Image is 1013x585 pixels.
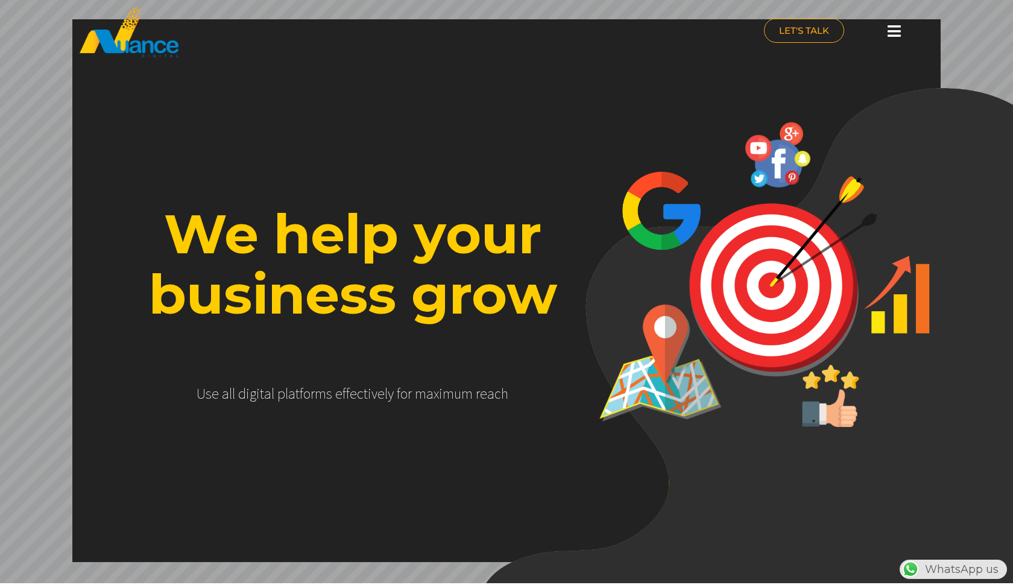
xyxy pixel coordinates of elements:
[364,385,368,402] div: t
[480,385,487,402] div: e
[232,385,235,402] div: l
[443,385,454,402] div: m
[900,560,1007,579] div: WhatsApp us
[426,385,434,402] div: a
[115,204,590,324] rs-layer: We help your business grow
[400,385,408,402] div: o
[238,385,246,402] div: d
[229,385,232,402] div: l
[487,385,494,402] div: a
[368,385,371,402] div: i
[342,385,346,402] div: f
[326,385,332,402] div: s
[388,385,394,402] div: y
[78,6,180,58] img: nuance-qatar_logo
[439,385,443,402] div: i
[385,385,388,402] div: l
[415,385,426,402] div: m
[408,385,412,402] div: r
[264,385,271,402] div: a
[315,385,326,402] div: m
[260,385,264,402] div: t
[377,385,385,402] div: e
[779,26,829,35] span: LET'S TALK
[311,385,315,402] div: r
[494,385,501,402] div: c
[197,385,206,402] div: U
[764,18,844,43] a: LET'S TALK
[476,385,480,402] div: r
[78,6,500,58] a: nuance-qatar_logo
[222,385,229,402] div: a
[206,385,212,402] div: s
[256,385,260,402] div: i
[285,385,288,402] div: l
[277,385,285,402] div: p
[434,385,439,402] div: x
[900,563,1007,576] a: WhatsAppWhatsApp us
[335,385,342,402] div: e
[397,385,400,402] div: f
[246,385,250,402] div: i
[271,385,274,402] div: l
[350,385,357,402] div: e
[250,385,256,402] div: g
[371,385,377,402] div: v
[295,385,300,402] div: t
[288,385,295,402] div: a
[357,385,364,402] div: c
[461,385,473,402] div: m
[303,385,311,402] div: o
[346,385,350,402] div: f
[501,385,508,402] div: h
[454,385,461,402] div: u
[901,560,920,579] img: WhatsApp
[300,385,303,402] div: f
[212,385,219,402] div: e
